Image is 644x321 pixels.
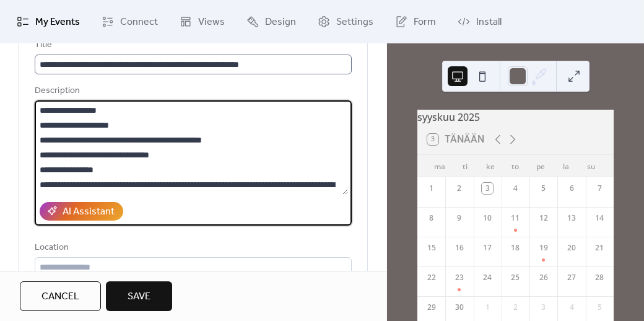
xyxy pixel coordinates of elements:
div: 29 [426,302,437,313]
a: Views [170,5,234,38]
div: 20 [566,242,577,253]
a: Form [386,5,445,38]
div: 6 [566,183,577,194]
div: to [503,155,528,177]
a: Design [237,5,305,38]
div: 13 [566,213,577,224]
a: Settings [308,5,383,38]
div: 25 [510,272,521,283]
div: 4 [566,302,577,313]
a: Connect [92,5,167,38]
div: syyskuu 2025 [417,110,614,125]
div: 4 [510,183,521,194]
div: 15 [426,242,437,253]
div: 10 [482,213,493,224]
div: 12 [538,213,549,224]
div: 30 [454,302,465,313]
div: ti [453,155,478,177]
div: 24 [482,272,493,283]
span: Save [128,289,150,304]
div: 3 [538,302,549,313]
div: la [554,155,579,177]
span: Views [198,15,225,30]
div: 1 [426,183,437,194]
div: 26 [538,272,549,283]
div: ke [477,155,503,177]
div: 19 [538,242,549,253]
span: Form [414,15,436,30]
div: 28 [594,272,605,283]
div: su [578,155,604,177]
div: 2 [510,302,521,313]
div: pe [528,155,554,177]
div: 1 [482,302,493,313]
div: 8 [426,213,437,224]
div: Description [35,84,349,99]
div: 5 [594,302,605,313]
div: Title [35,38,349,53]
div: 9 [454,213,465,224]
div: 27 [566,272,577,283]
div: Location [35,240,349,255]
span: Settings [336,15,373,30]
span: Cancel [41,289,79,304]
div: AI Assistant [63,204,115,219]
div: 7 [594,183,605,194]
div: 23 [454,272,465,283]
button: AI Assistant [40,202,123,221]
span: My Events [35,15,80,30]
button: Save [106,281,172,311]
div: 16 [454,242,465,253]
div: 5 [538,183,549,194]
div: 3 [482,183,493,194]
div: 17 [482,242,493,253]
div: 21 [594,242,605,253]
span: Install [476,15,502,30]
span: Connect [120,15,158,30]
a: Install [448,5,511,38]
span: Design [265,15,296,30]
a: My Events [7,5,89,38]
div: 11 [510,213,521,224]
div: ma [427,155,453,177]
div: 18 [510,242,521,253]
div: 2 [454,183,465,194]
div: 22 [426,272,437,283]
div: 14 [594,213,605,224]
button: Cancel [20,281,101,311]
